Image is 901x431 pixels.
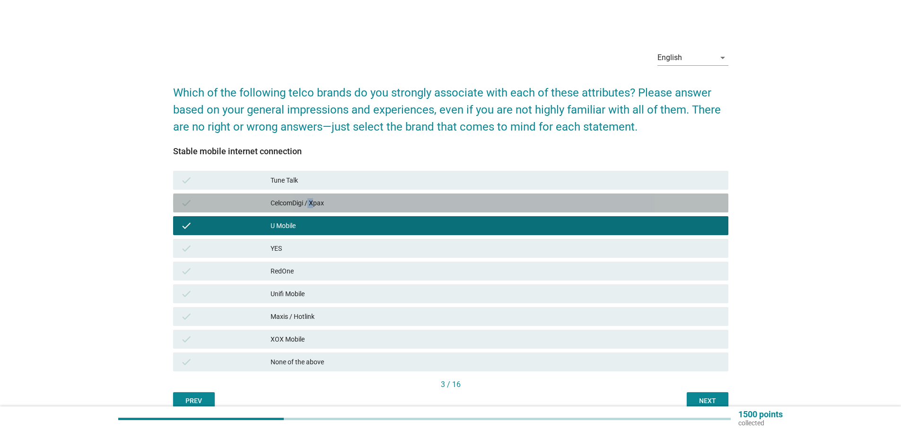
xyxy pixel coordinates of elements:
[271,175,721,186] div: Tune Talk
[181,197,192,209] i: check
[181,334,192,345] i: check
[717,52,728,63] i: arrow_drop_down
[173,75,728,135] h2: Which of the following telco brands do you strongly associate with each of these attributes? Plea...
[694,396,721,406] div: Next
[271,356,721,368] div: None of the above
[181,311,192,322] i: check
[271,265,721,277] div: RedOne
[271,334,721,345] div: XOX Mobile
[181,243,192,254] i: check
[271,311,721,322] div: Maxis / Hotlink
[181,265,192,277] i: check
[657,53,682,62] div: English
[271,220,721,231] div: U Mobile
[181,175,192,186] i: check
[173,392,215,409] button: Prev
[181,396,207,406] div: Prev
[738,410,783,419] p: 1500 points
[271,197,721,209] div: CelcomDigi / Xpax
[173,145,728,158] div: Stable mobile internet connection
[173,379,728,390] div: 3 / 16
[181,356,192,368] i: check
[738,419,783,427] p: collected
[271,243,721,254] div: YES
[181,288,192,299] i: check
[271,288,721,299] div: Unifi Mobile
[181,220,192,231] i: check
[687,392,728,409] button: Next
